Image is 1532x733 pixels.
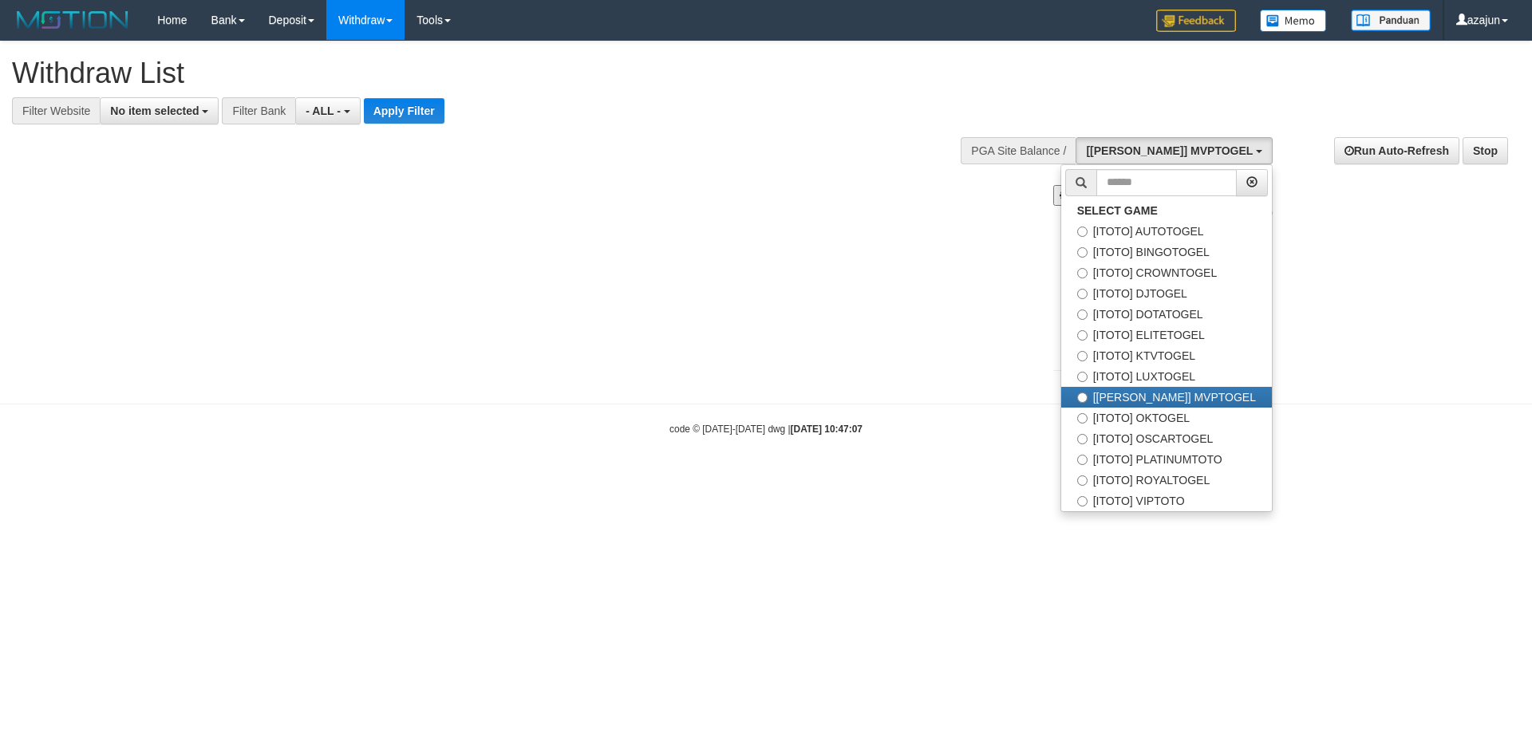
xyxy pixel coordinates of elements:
button: No item selected [100,97,219,124]
label: [ITOTO] ROYALTOGEL [1061,470,1272,491]
input: [ITOTO] PLATINUMTOTO [1077,455,1088,465]
label: [ITOTO] CROWNTOGEL [1061,262,1272,283]
input: [ITOTO] LUXTOGEL [1077,372,1088,382]
label: [ITOTO] KTVTOGEL [1061,345,1272,366]
label: [ITOTO] DOTATOGEL [1061,304,1272,325]
img: Button%20Memo.svg [1260,10,1327,32]
h1: Withdraw List [12,57,1005,89]
label: [ITOTO] DJTOGEL [1061,283,1272,304]
label: [ITOTO] AUTOTOGEL [1061,221,1272,242]
button: Apply Filter [364,98,444,124]
input: [ITOTO] VIPTOTO [1077,496,1088,506]
input: [ITOTO] DOTATOGEL [1077,309,1088,320]
input: [ITOTO] AUTOTOGEL [1077,227,1088,237]
a: SELECT GAME [1061,200,1272,221]
div: Filter Bank [222,97,295,124]
label: [ITOTO] BINGOTOGEL [1061,242,1272,262]
span: - ALL - [306,104,341,117]
input: [[PERSON_NAME]] MVPTOGEL [1077,392,1088,403]
div: PGA Site Balance / [961,137,1076,164]
small: code © [DATE]-[DATE] dwg | [669,424,863,435]
label: [[PERSON_NAME]] MVPTOGEL [1061,387,1272,408]
div: Filter Website [12,97,100,124]
a: Run Auto-Refresh [1334,137,1459,164]
input: [ITOTO] ELITETOGEL [1077,330,1088,341]
label: [ITOTO] VIPTOTO [1061,491,1272,511]
span: No item selected [110,104,199,117]
span: [[PERSON_NAME]] MVPTOGEL [1086,144,1253,157]
label: [ITOTO] OKTOGEL [1061,408,1272,428]
input: [ITOTO] DJTOGEL [1077,289,1088,299]
img: Feedback.jpg [1156,10,1236,32]
input: [ITOTO] OSCARTOGEL [1077,434,1088,444]
strong: [DATE] 10:47:07 [791,424,863,435]
a: Stop [1463,137,1508,164]
img: panduan.png [1351,10,1431,31]
b: SELECT GAME [1077,204,1158,217]
label: [ITOTO] PLATINUMTOTO [1061,449,1272,470]
button: [[PERSON_NAME]] MVPTOGEL [1076,137,1273,164]
input: [ITOTO] OKTOGEL [1077,413,1088,424]
button: - ALL - [295,97,360,124]
input: [ITOTO] CROWNTOGEL [1077,268,1088,278]
label: [ITOTO] ELITETOGEL [1061,325,1272,345]
img: MOTION_logo.png [12,8,133,32]
input: [ITOTO] BINGOTOGEL [1077,247,1088,258]
input: [ITOTO] ROYALTOGEL [1077,475,1088,486]
label: [ITOTO] LUXTOGEL [1061,366,1272,387]
label: [ITOTO] OSCARTOGEL [1061,428,1272,449]
input: [ITOTO] KTVTOGEL [1077,351,1088,361]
